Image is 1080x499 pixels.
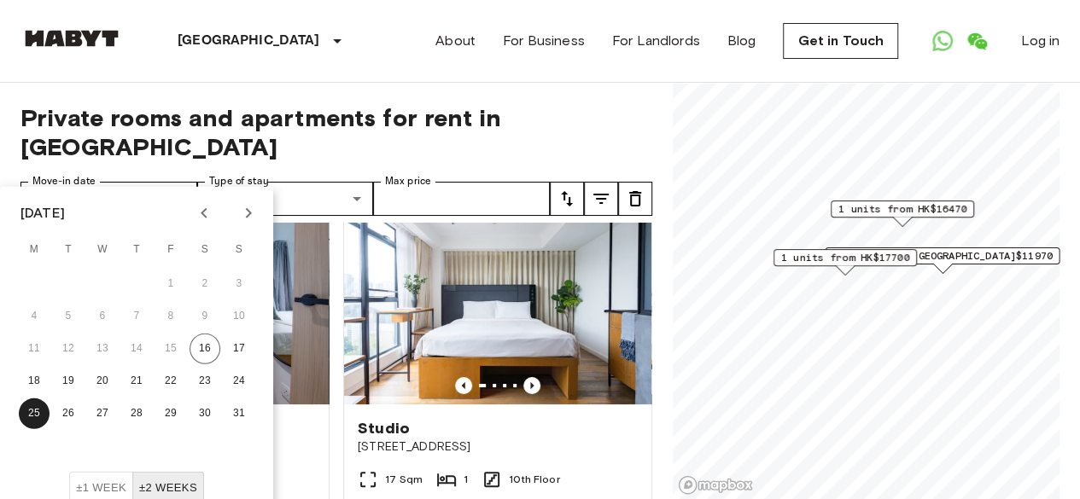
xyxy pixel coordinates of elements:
[435,31,476,51] a: About
[838,201,966,217] span: 1 units from HK$16470
[832,248,1052,264] span: 1 units from [GEOGRAPHIC_DATA]$11970
[53,398,84,429] button: 26
[523,377,540,394] button: Previous image
[155,398,186,429] button: 29
[455,377,472,394] button: Previous image
[224,233,254,267] span: Sunday
[190,398,220,429] button: 30
[121,366,152,397] button: 21
[385,472,423,487] span: 17 Sqm
[190,233,220,267] span: Saturday
[234,199,263,228] button: Next month
[19,233,50,267] span: Monday
[209,174,269,189] label: Type of stay
[358,438,638,455] span: [STREET_ADDRESS]
[1021,31,1060,51] a: Log in
[20,203,65,223] div: [DATE]
[224,398,254,429] button: 31
[178,31,320,51] p: [GEOGRAPHIC_DATA]
[727,31,756,51] a: Blog
[509,472,560,487] span: 10th Floor
[783,23,898,59] a: Get in Touch
[19,366,50,397] button: 18
[464,472,468,487] span: 1
[224,366,254,397] button: 24
[87,233,118,267] span: Wednesday
[190,334,220,364] button: 16
[550,182,584,216] button: tune
[224,334,254,364] button: 17
[678,475,753,495] a: Mapbox logo
[20,103,652,161] span: Private rooms and apartments for rent in [GEOGRAPHIC_DATA]
[618,182,652,216] button: tune
[19,398,50,429] button: 25
[87,398,118,429] button: 27
[503,31,585,51] a: For Business
[53,366,84,397] button: 19
[190,199,219,228] button: Previous month
[774,249,917,276] div: Map marker
[53,233,84,267] span: Tuesday
[87,366,118,397] button: 20
[925,24,960,58] a: Open WhatsApp
[358,418,410,438] span: Studio
[155,366,186,397] button: 22
[155,233,186,267] span: Friday
[584,182,618,216] button: tune
[20,30,123,47] img: Habyt
[831,200,974,227] div: Map marker
[344,200,651,404] img: Marketing picture of unit HK-01-001-016-01
[385,174,431,189] label: Max price
[960,24,994,58] a: Open WeChat
[121,398,152,429] button: 28
[121,233,152,267] span: Thursday
[190,366,220,397] button: 23
[612,31,700,51] a: For Landlords
[32,174,96,189] label: Move-in date
[825,247,1060,274] div: Map marker
[781,250,909,265] span: 1 units from HK$17700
